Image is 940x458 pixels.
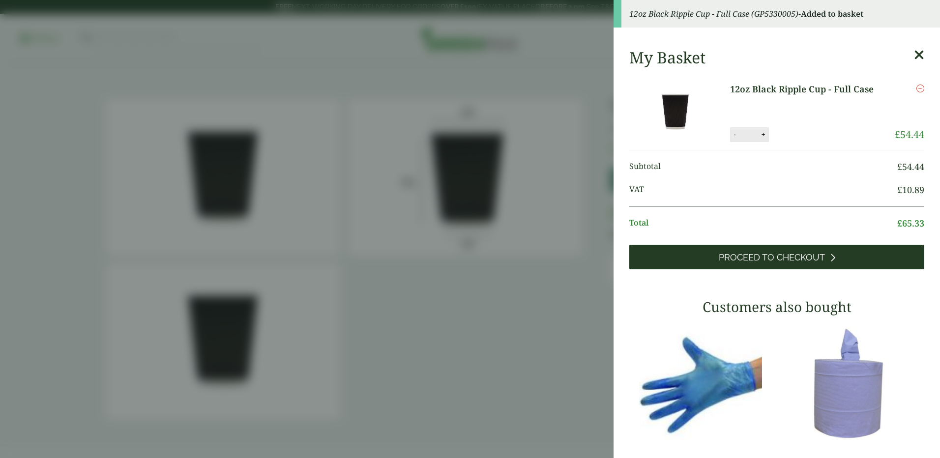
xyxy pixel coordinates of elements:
[895,128,924,141] bdi: 54.44
[801,8,863,19] strong: Added to basket
[629,48,705,67] h2: My Basket
[759,130,768,139] button: +
[631,83,720,142] img: 12oz Black Ripple Cup-Full Case of-0
[895,128,900,141] span: £
[730,83,884,96] a: 12oz Black Ripple Cup - Full Case
[629,245,924,269] a: Proceed to Checkout
[897,161,902,172] span: £
[782,322,924,445] img: 3630017-2-Ply-Blue-Centre-Feed-104m
[916,83,924,94] a: Remove this item
[629,160,897,173] span: Subtotal
[897,161,924,172] bdi: 54.44
[897,184,924,196] bdi: 10.89
[629,8,798,19] em: 12oz Black Ripple Cup - Full Case (GP5330005)
[731,130,738,139] button: -
[629,183,897,197] span: VAT
[629,217,897,230] span: Total
[629,322,772,445] img: 4130015J-Blue-Vinyl-Powder-Free-Gloves-Medium
[897,217,924,229] bdi: 65.33
[897,184,902,196] span: £
[629,299,924,315] h3: Customers also bought
[719,252,825,263] span: Proceed to Checkout
[897,217,902,229] span: £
